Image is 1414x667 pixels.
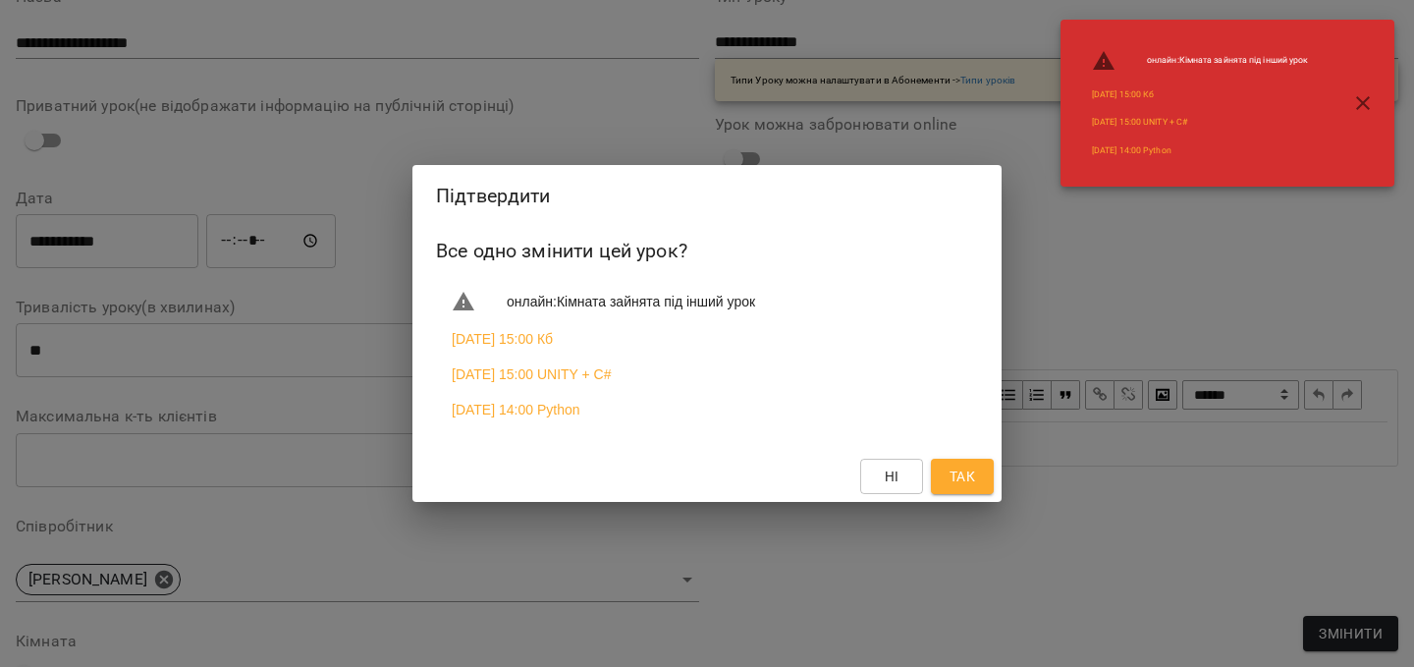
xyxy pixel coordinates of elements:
button: Ні [860,459,923,494]
a: [DATE] 14:00 Python [452,400,580,419]
a: [DATE] 14:00 Python [1092,144,1171,157]
a: [DATE] 15:00 Кб [452,329,553,349]
h6: Все одно змінити цей урок? [436,236,978,266]
a: [DATE] 15:00 UNITY + C# [1092,116,1187,129]
a: [DATE] 15:00 Кб [1092,88,1154,101]
button: Так [931,459,994,494]
span: Ні [885,465,899,488]
a: [DATE] 15:00 UNITY + C# [452,364,612,384]
span: Так [950,465,975,488]
li: онлайн : Кімната зайнята під інший урок [436,282,978,321]
h2: Підтвердити [436,181,978,211]
li: онлайн : Кімната зайнята під інший урок [1076,41,1324,81]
